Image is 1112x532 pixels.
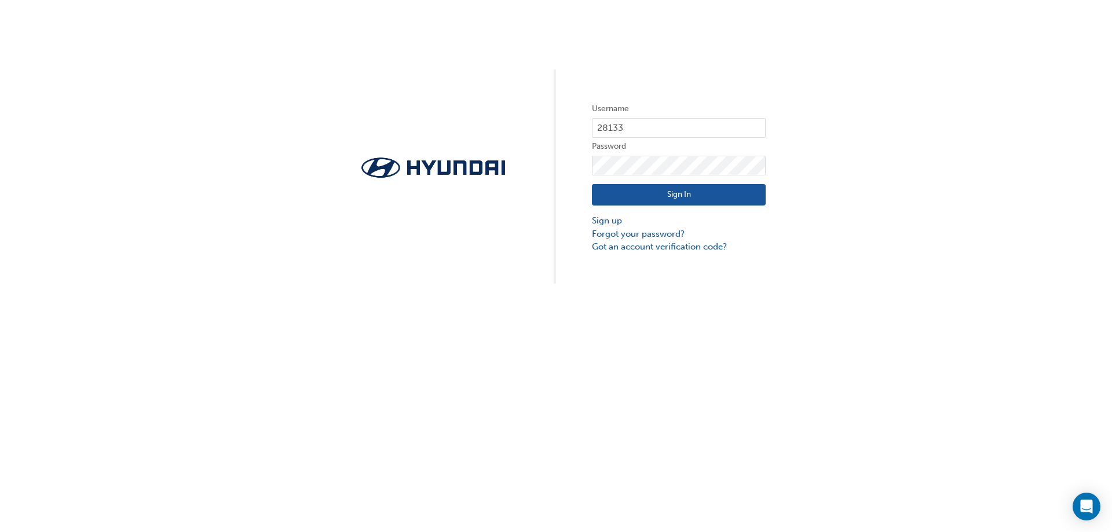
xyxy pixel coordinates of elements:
[592,118,766,138] input: Username
[346,154,520,181] img: Trak
[592,214,766,228] a: Sign up
[592,184,766,206] button: Sign In
[1073,493,1100,520] div: Open Intercom Messenger
[592,102,766,116] label: Username
[592,240,766,254] a: Got an account verification code?
[592,140,766,153] label: Password
[592,228,766,241] a: Forgot your password?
